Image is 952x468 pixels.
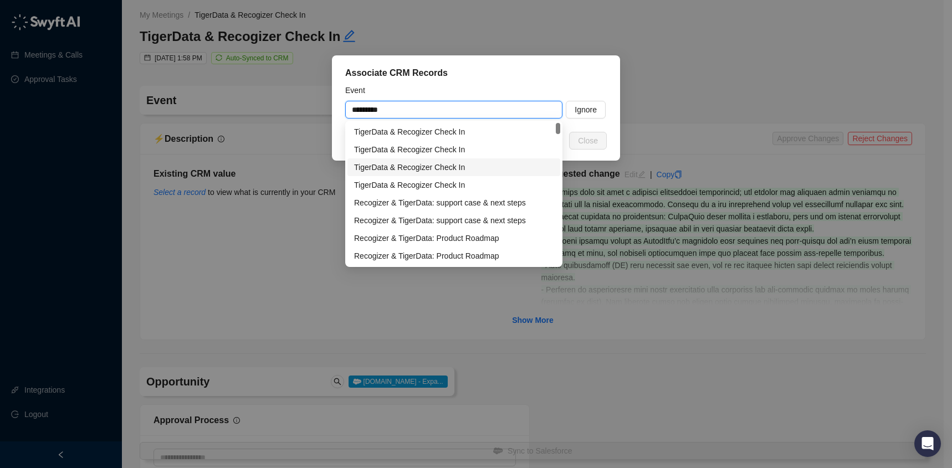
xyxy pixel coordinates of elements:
div: TigerData & Recogizer Check In [354,161,554,173]
div: Recogizer & TigerData: Product Roadmap [347,247,560,265]
div: TigerData & Recogizer Check In [347,123,560,141]
div: Associate CRM Records [345,66,607,80]
span: Ignore [575,104,597,116]
div: Recogizer & TigerData: support case & next steps [347,212,560,229]
div: Open Intercom Messenger [914,430,941,457]
div: Recogizer & TigerData: support case & next steps [354,214,554,227]
div: Recogizer & TigerData: Product Roadmap [354,232,554,244]
div: TigerData & Recogizer Check In [347,176,560,194]
div: TigerData & Recogizer Check In [354,143,554,156]
div: Recogizer & TigerData: Product Roadmap [354,250,554,262]
div: Recogizer & TigerData: support case & next steps [347,194,560,212]
label: Event [345,84,373,96]
div: TigerData & Recogizer Check In [354,126,554,138]
div: TigerData & Recogizer Check In [347,158,560,176]
button: Close [569,132,607,150]
div: Recogizer & TigerData: Product Roadmap [347,229,560,247]
div: TigerData & Recogizer Check In [354,179,554,191]
button: Ignore [566,101,606,119]
div: TigerData & Recogizer Check In [347,141,560,158]
div: Recogizer & TigerData: support case & next steps [354,197,554,209]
